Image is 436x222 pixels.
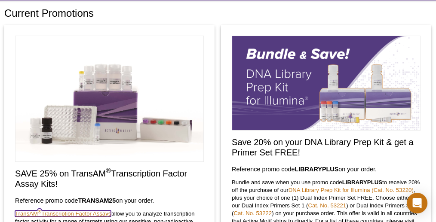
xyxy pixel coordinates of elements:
a: TransAM®Transcription Factor Assays [15,210,111,217]
img: Save on TransAM [15,36,204,161]
img: Save on our DNA Library Prep Kit [232,36,421,131]
div: Open Intercom Messenger [407,193,427,213]
strong: TRANSAM25 [78,197,116,204]
h2: Save 20% on your DNA Library Prep Kit & get a Primer Set FREE! [232,137,421,158]
a: DNA Library Prep Kit for Illumina (Cat. No. 53220) [289,187,414,193]
sup: ® [106,167,111,175]
h1: Current Promotions [4,8,432,20]
a: Cat. No. 53222 [233,210,272,216]
h3: Reference promo code on your order. [232,164,421,174]
strong: LIBRARYPLUS [342,179,382,186]
sup: ® [38,209,41,214]
a: Cat. No. 53221 [308,202,346,209]
h2: SAVE 25% on TransAM Transcription Factor Assay Kits! [15,168,204,189]
h3: Reference promo code on your order. [15,195,204,206]
strong: LIBRARYPLUS [295,166,338,173]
